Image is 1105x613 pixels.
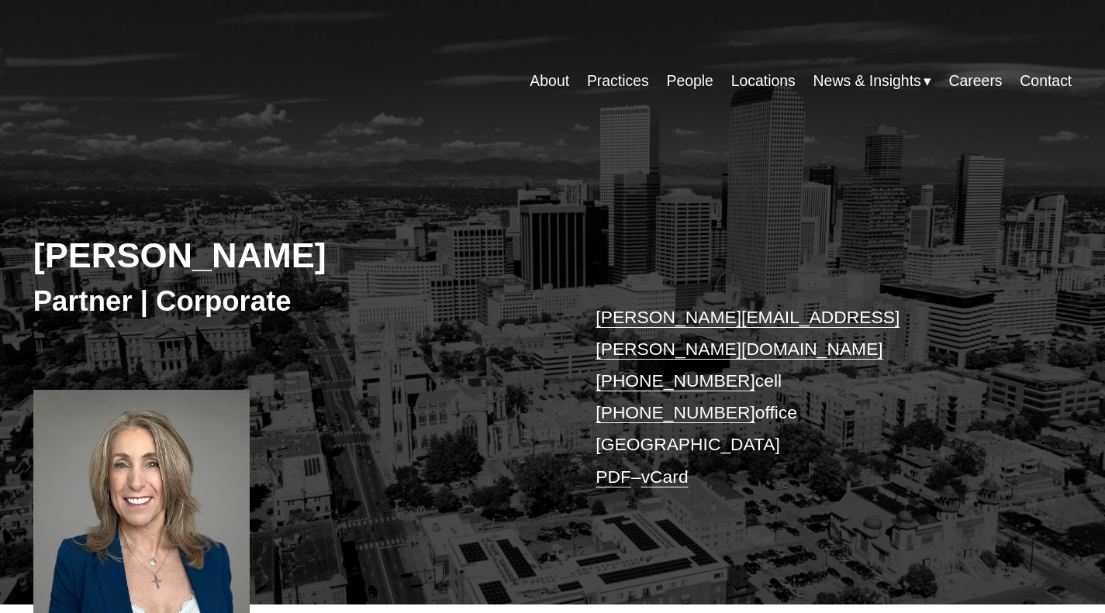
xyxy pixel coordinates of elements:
a: folder dropdown [813,66,931,96]
a: About [530,66,569,96]
a: vCard [641,467,689,487]
a: Practices [587,66,649,96]
a: Careers [949,66,1003,96]
a: Locations [731,66,796,96]
h2: [PERSON_NAME] [33,235,553,277]
a: PDF [596,467,631,487]
a: Contact [1020,66,1072,96]
h3: Partner | Corporate [33,284,553,319]
a: [PHONE_NUMBER] [596,370,755,391]
span: News & Insights [813,67,921,95]
p: cell office [GEOGRAPHIC_DATA] – [596,301,1028,493]
a: [PHONE_NUMBER] [596,402,755,422]
a: [PERSON_NAME][EMAIL_ADDRESS][PERSON_NAME][DOMAIN_NAME] [596,307,900,359]
a: People [666,66,713,96]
